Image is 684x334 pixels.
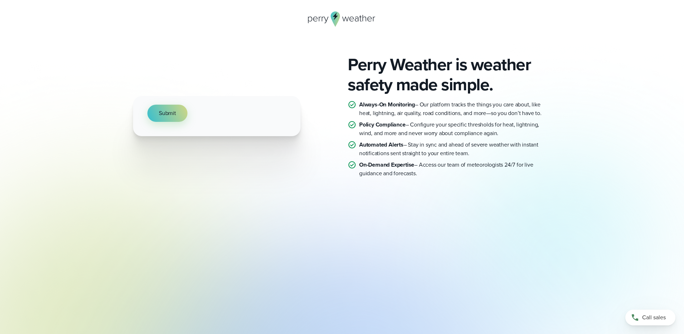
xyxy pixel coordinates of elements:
span: Submit [159,109,176,118]
strong: Automated Alerts [359,140,404,149]
h2: Perry Weather is weather safety made simple. [348,54,551,95]
p: – Configure your specific thresholds for heat, lightning, wind, and more and never worry about co... [359,120,551,138]
strong: Policy Compliance [359,120,406,129]
a: Call sales [625,310,675,325]
p: – Our platform tracks the things you care about, like heat, lightning, air quality, road conditio... [359,100,551,118]
p: – Stay in sync and ahead of severe weather with instant notifications sent straight to your entir... [359,140,551,158]
button: Submit [147,105,187,122]
strong: On-Demand Expertise [359,161,414,169]
span: Call sales [642,313,666,322]
strong: Always-On Monitoring [359,100,415,109]
p: – Access our team of meteorologists 24/7 for live guidance and forecasts. [359,161,551,178]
